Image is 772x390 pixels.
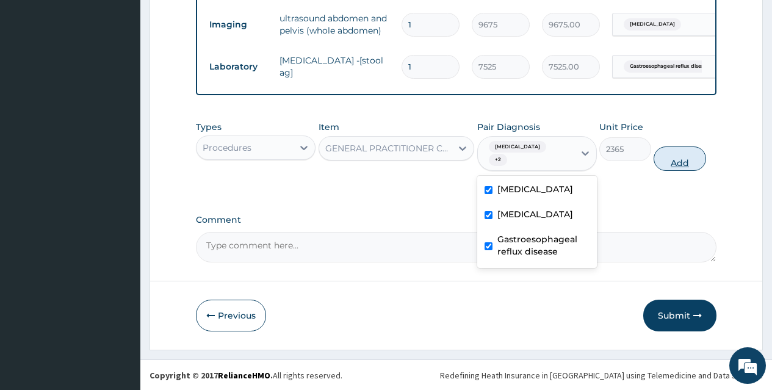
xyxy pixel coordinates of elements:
[477,121,540,133] label: Pair Diagnosis
[599,121,643,133] label: Unit Price
[196,215,716,225] label: Comment
[497,183,573,195] label: [MEDICAL_DATA]
[203,142,251,154] div: Procedures
[71,117,168,240] span: We're online!
[196,122,222,132] label: Types
[489,141,546,153] span: [MEDICAL_DATA]
[150,370,273,381] strong: Copyright © 2017 .
[624,60,716,73] span: Gastroesophageal reflux diseas...
[497,233,590,258] label: Gastroesophageal reflux disease
[440,369,763,381] div: Redefining Heath Insurance in [GEOGRAPHIC_DATA] using Telemedicine and Data Science!
[319,121,339,133] label: Item
[654,146,705,171] button: Add
[218,370,270,381] a: RelianceHMO
[6,260,233,303] textarea: Type your message and hit 'Enter'
[489,154,507,166] span: + 2
[325,142,453,154] div: GENERAL PRACTITIONER CONSULTATION FOLLOW UP
[63,68,205,84] div: Chat with us now
[624,18,681,31] span: [MEDICAL_DATA]
[273,48,395,85] td: [MEDICAL_DATA] -[stool ag]
[203,56,273,78] td: Laboratory
[273,6,395,43] td: ultrasound abdomen and pelvis (whole abdomen)
[23,61,49,92] img: d_794563401_company_1708531726252_794563401
[200,6,229,35] div: Minimize live chat window
[497,208,573,220] label: [MEDICAL_DATA]
[203,13,273,36] td: Imaging
[643,300,716,331] button: Submit
[196,300,266,331] button: Previous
